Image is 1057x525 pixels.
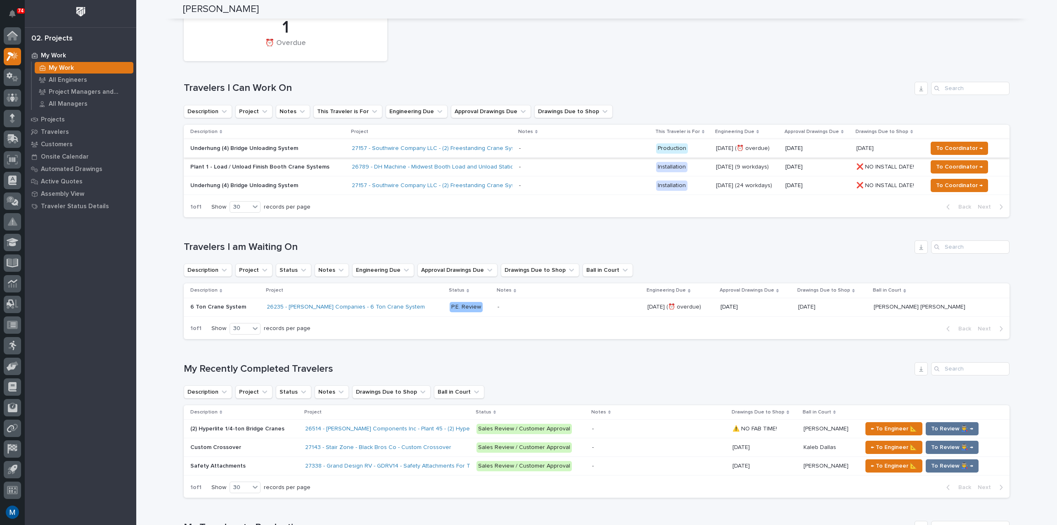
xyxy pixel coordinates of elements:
button: Notes [315,385,349,399]
div: Sales Review / Customer Approval [476,442,572,453]
p: Drawings Due to Shop [797,286,850,295]
button: Project [235,385,273,399]
button: Status [276,385,311,399]
p: My Work [49,64,74,72]
span: To Coordinator → [936,162,983,172]
button: To Coordinator → [931,179,988,192]
p: ❌ NO INSTALL DATE! [856,181,916,189]
span: ← To Engineer 📐 [871,442,917,452]
p: [DATE] [785,182,850,189]
p: Onsite Calendar [41,153,89,161]
p: [DATE] [732,442,751,451]
div: - [592,463,594,470]
p: Underhung (4) Bridge Unloading System [190,182,335,189]
span: Back [953,484,971,491]
button: Next [974,484,1010,491]
p: ❌ NO INSTALL DATE! [856,162,916,171]
tr: Underhung (4) Bridge Unloading System27157 - Southwire Company LLC - (2) Freestanding Crane Syste... [184,139,1010,158]
tr: (2) Hyperlite 1/4-ton Bridge Cranes(2) Hyperlite 1/4-ton Bridge Cranes 26514 - [PERSON_NAME] Comp... [184,420,1010,438]
button: Engineering Due [386,105,448,118]
a: 26235 - [PERSON_NAME] Companies - 6 Ton Crane System [267,304,425,311]
div: - [592,444,594,451]
p: All Managers [49,100,88,108]
a: Projects [25,113,136,126]
a: Automated Drawings [25,163,136,175]
a: Active Quotes [25,175,136,188]
p: [PERSON_NAME] [803,424,850,432]
button: Ball in Court [434,385,484,399]
h1: Travelers I am Waiting On [184,241,911,253]
p: 6 Ton Crane System [190,302,248,311]
span: ← To Engineer 📐 [871,424,917,434]
p: Notes [497,286,512,295]
p: Status [476,408,491,417]
div: - [519,164,521,171]
button: Project [235,105,273,118]
p: Show [211,325,226,332]
span: To Review 👨‍🏭 → [931,461,973,471]
p: (2) Hyperlite 1/4-ton Bridge Cranes [190,424,286,432]
button: Ball in Court [583,264,633,277]
div: ⏰ Overdue [198,39,373,56]
a: Customers [25,138,136,150]
button: Next [974,325,1010,333]
p: [DATE] (⏰ overdue) [647,302,703,311]
p: [DATE] [720,304,792,311]
p: Traveler Status Details [41,203,109,210]
button: To Review 👨‍🏭 → [926,459,979,473]
button: Back [940,325,974,333]
button: Project [235,264,273,277]
p: ⚠️ NO FAB TIME! [732,424,779,432]
a: All Engineers [32,74,136,86]
p: This Traveler is For [655,127,700,136]
p: Custom Crossover [190,442,243,451]
div: 1 [198,17,373,38]
p: [DATE] [732,461,751,470]
button: To Review 👨‍🏭 → [926,441,979,454]
div: Installation [656,181,687,191]
p: [DATE] [785,145,850,152]
p: Plant 1 - Load / Unload Finish Booth Crane Systems [190,164,335,171]
span: Next [978,484,996,491]
a: Assembly View [25,188,136,200]
p: [PERSON_NAME] [PERSON_NAME] [874,302,967,311]
p: 1 of 1 [184,318,208,339]
p: Description [190,286,218,295]
p: [DATE] (24 workdays) [716,182,779,189]
div: Installation [656,162,687,172]
button: Drawings Due to Shop [352,385,431,399]
p: Project Managers and Engineers [49,88,130,96]
span: To Coordinator → [936,143,983,153]
p: Project [266,286,283,295]
a: My Work [25,49,136,62]
span: To Coordinator → [936,181,983,190]
p: [DATE] (9 workdays) [716,164,779,171]
div: - [498,304,499,311]
div: 02. Projects [31,34,73,43]
tr: 6 Ton Crane System6 Ton Crane System 26235 - [PERSON_NAME] Companies - 6 Ton Crane System P.E. Re... [184,298,1010,316]
p: Kaleb Dallas [803,442,838,451]
tr: Custom CrossoverCustom Crossover 27143 - Stair Zone - Black Bros Co - Custom Crossover Sales Revi... [184,438,1010,457]
button: Approval Drawings Due [451,105,531,118]
div: 30 [230,324,250,333]
p: Project [351,127,368,136]
a: Travelers [25,126,136,138]
a: 27157 - Southwire Company LLC - (2) Freestanding Crane Systems [352,145,527,152]
a: 26789 - DH Machine - Midwest Booth Load and Unload Station [352,164,517,171]
button: Description [184,105,232,118]
a: 27143 - Stair Zone - Black Bros Co - Custom Crossover [305,444,451,451]
div: - [519,182,521,189]
p: Engineering Due [715,127,754,136]
p: Underhung (4) Bridge Unloading System [190,145,335,152]
button: To Coordinator → [931,160,988,173]
p: Travelers [41,128,69,136]
h1: Travelers I Can Work On [184,82,911,94]
span: Back [953,203,971,211]
p: [DATE] [856,143,875,152]
tr: Safety AttachmentsSafety Attachments 27338 - Grand Design RV - GDRV14 - Safety Attachments For Te... [184,457,1010,475]
div: Search [931,82,1010,95]
button: Back [940,203,974,211]
p: Engineering Due [647,286,686,295]
div: Search [931,240,1010,254]
button: Approval Drawings Due [417,264,498,277]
